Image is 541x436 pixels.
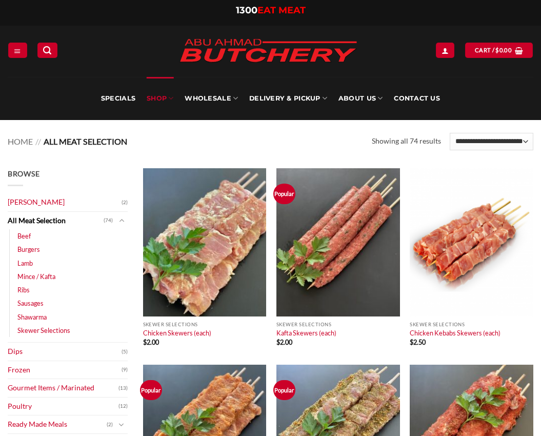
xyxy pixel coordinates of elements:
[475,46,512,55] span: Cart /
[410,322,533,327] p: Skewer Selections
[8,398,118,415] a: Poultry
[171,32,366,71] img: Abu Ahmad Butchery
[410,338,426,346] bdi: 2.50
[115,419,128,430] button: Toggle
[143,322,267,327] p: Skewer Selections
[495,47,512,53] bdi: 0.00
[104,213,113,228] span: (74)
[276,322,400,327] p: Skewer Selections
[8,415,107,433] a: Ready Made Meals
[101,77,135,120] a: Specials
[17,310,47,324] a: Shawarma
[118,381,128,396] span: (13)
[465,43,533,57] a: View cart
[276,329,336,337] a: Kafta Skewers (each)
[143,338,159,346] bdi: 2.00
[17,229,31,243] a: Beef
[115,215,128,226] button: Toggle
[8,193,122,211] a: [PERSON_NAME]
[122,344,128,360] span: (5)
[410,338,413,346] span: $
[8,343,122,361] a: Dips
[107,417,113,432] span: (2)
[17,283,30,296] a: Ribs
[257,5,306,16] span: EAT MEAT
[410,168,533,316] img: Chicken Kebabs Skewers
[147,77,173,120] a: SHOP
[236,5,306,16] a: 1300EAT MEAT
[249,77,327,120] a: Delivery & Pickup
[436,43,454,57] a: Login
[410,329,500,337] a: Chicken Kebabs Skewers (each)
[8,136,33,146] a: Home
[44,136,127,146] span: All Meat Selection
[143,338,147,346] span: $
[372,135,441,147] p: Showing all 74 results
[143,168,267,316] img: Chicken Skewers
[276,168,400,316] img: Kafta Skewers
[450,133,533,150] select: Shop order
[17,243,40,256] a: Burgers
[8,361,122,379] a: Frozen
[143,329,211,337] a: Chicken Skewers (each)
[122,362,128,378] span: (9)
[8,212,104,230] a: All Meat Selection
[8,379,118,397] a: Gourmet Items / Marinated
[276,338,292,346] bdi: 2.00
[118,399,128,414] span: (12)
[338,77,383,120] a: About Us
[276,338,280,346] span: $
[35,136,41,146] span: //
[122,195,128,210] span: (2)
[17,324,70,337] a: Skewer Selections
[17,270,55,283] a: Mince / Kafta
[8,169,39,178] span: Browse
[185,77,238,120] a: Wholesale
[17,256,33,270] a: Lamb
[495,46,499,55] span: $
[37,43,57,57] a: Search
[394,77,440,120] a: Contact Us
[236,5,257,16] span: 1300
[8,43,27,57] a: Menu
[17,296,44,310] a: Sausages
